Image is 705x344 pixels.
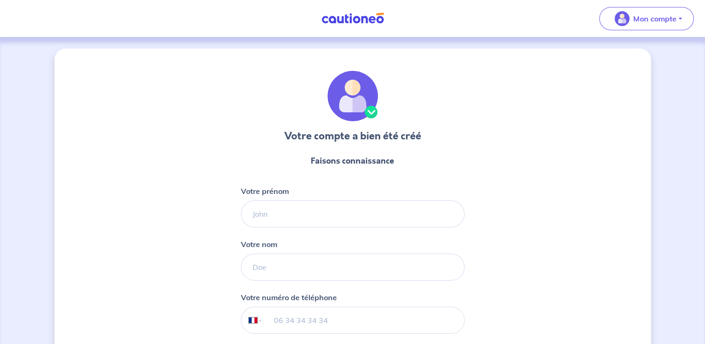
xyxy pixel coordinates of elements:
[241,200,465,227] input: John
[284,129,421,144] h3: Votre compte a bien été créé
[311,155,394,167] p: Faisons connaissance
[241,186,289,197] p: Votre prénom
[633,13,677,24] p: Mon compte
[241,254,465,281] input: Doe
[328,71,378,121] img: illu_account_valid.svg
[615,11,630,26] img: illu_account_valid_menu.svg
[241,292,337,303] p: Votre numéro de téléphone
[318,13,388,24] img: Cautioneo
[599,7,694,30] button: illu_account_valid_menu.svgMon compte
[262,307,464,333] input: 06 34 34 34 34
[241,239,277,250] p: Votre nom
